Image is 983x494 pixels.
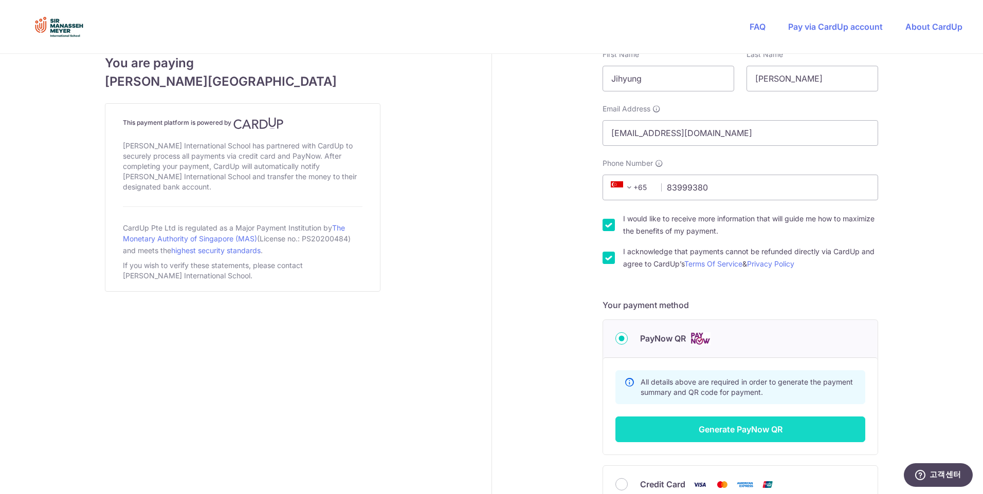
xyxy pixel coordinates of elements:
[603,66,734,91] input: First name
[603,104,650,114] span: Email Address
[603,120,878,146] input: Email address
[623,245,878,270] label: I acknowledge that payments cannot be refunded directly via CardUp and agree to CardUp’s &
[603,49,639,60] label: First Name
[615,478,865,491] div: Credit Card Visa Mastercard American Express Union Pay
[105,72,380,91] span: [PERSON_NAME][GEOGRAPHIC_DATA]
[171,246,261,255] a: highest security standards
[747,66,878,91] input: Last name
[623,213,878,237] label: I would like to receive more information that will guide me how to maximize the benefits of my pa...
[603,158,653,168] span: Phone Number
[123,139,362,194] div: [PERSON_NAME] International School has partnered with CardUp to securely process all payments via...
[123,258,362,283] div: If you wish to verify these statements, please contact [PERSON_NAME] International School.
[105,54,380,72] span: You are paying
[684,259,742,268] a: Terms Of Service
[757,478,778,491] img: Union Pay
[690,332,711,345] img: Cards logo
[615,332,865,345] div: PayNow QR Cards logo
[905,22,962,32] a: About CardUp
[640,332,686,345] span: PayNow QR
[603,299,878,311] h5: Your payment method
[611,181,635,194] span: +65
[641,377,853,396] span: All details above are required in order to generate the payment summary and QR code for payment.
[750,22,766,32] a: FAQ
[788,22,883,32] a: Pay via CardUp account
[123,117,362,129] h4: This payment platform is powered by
[735,478,755,491] img: American Express
[903,463,973,489] iframe: 자세한 정보를 찾을 수 있는 위젯을 엽니다.
[712,478,733,491] img: Mastercard
[608,181,654,194] span: +65
[747,259,794,268] a: Privacy Policy
[615,416,865,442] button: Generate PayNow QR
[689,478,710,491] img: Visa
[233,117,284,129] img: CardUp
[123,219,362,258] div: CardUp Pte Ltd is regulated as a Major Payment Institution by (License no.: PS20200484) and meets...
[640,478,685,490] span: Credit Card
[747,49,783,60] label: Last Name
